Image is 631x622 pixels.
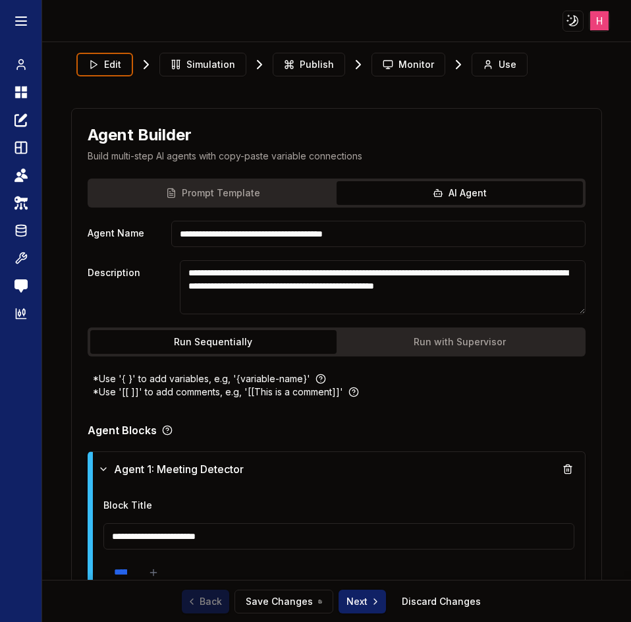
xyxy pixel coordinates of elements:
span: Use [499,58,516,71]
h1: Agent Builder [88,125,192,146]
img: ACg8ocJJXoBNX9W-FjmgwSseULRJykJmqCZYzqgfQpEi3YodQgNtRg=s96-c [590,11,609,30]
button: Run Sequentially [90,330,337,354]
button: Simulation [159,53,246,76]
button: AI Agent [337,181,583,205]
button: Save Changes [234,590,333,613]
img: feedback [14,279,28,293]
button: Monitor [371,53,445,76]
p: *Use '{ }' to add variables, e.g, '{variable-name}' [93,372,310,385]
button: Discard Changes [391,590,491,613]
span: Monitor [398,58,434,71]
button: Edit [76,53,133,76]
span: Next [346,595,381,608]
label: Agent Name [88,221,166,247]
p: *Use '[[ ]]' to add comments, e.g, '[[This is a comment]]' [93,385,343,399]
label: Description [88,260,175,314]
span: Simulation [186,58,235,71]
span: Agent 1: Meeting Detector [114,461,244,477]
span: Publish [300,58,334,71]
button: Publish [273,53,345,76]
button: Run with Supervisor [337,330,583,354]
p: Build multi-step AI agents with copy-paste variable connections [88,150,586,163]
a: Back [182,590,229,613]
label: Block Title [103,499,152,511]
p: Agent Blocks [88,425,157,436]
button: Use [472,53,528,76]
button: Next [339,590,386,613]
button: Prompt Template [90,181,337,205]
span: Edit [104,58,121,71]
a: Discard Changes [402,595,481,608]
